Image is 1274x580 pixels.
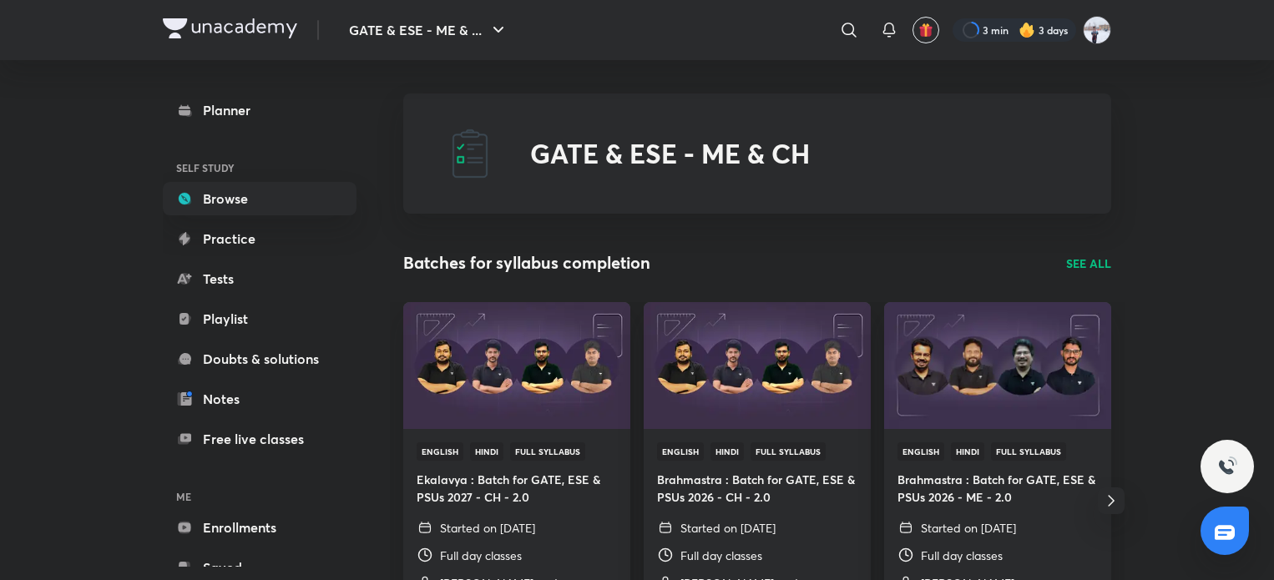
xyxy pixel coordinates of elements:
a: Tests [163,262,356,295]
a: SEE ALL [1066,255,1111,272]
a: Doubts & solutions [163,342,356,376]
img: Company Logo [163,18,297,38]
h4: Brahmastra : Batch for GATE, ESE & PSUs 2026 - ME - 2.0 [897,471,1098,506]
a: Enrollments [163,511,356,544]
img: GATE & ESE - ME & CH [443,127,497,180]
p: Started on [DATE] [680,519,776,537]
img: Thumbnail [401,300,632,430]
span: English [417,442,463,461]
h2: GATE & ESE - ME & CH [530,138,810,169]
span: Full Syllabus [510,442,585,461]
a: Playlist [163,302,356,335]
button: avatar [913,17,939,43]
p: Full day classes [921,547,1003,564]
a: Free live classes [163,422,356,456]
img: streak [1019,22,1035,38]
h2: Batches for syllabus completion [403,250,650,275]
p: Started on [DATE] [440,519,535,537]
img: ttu [1217,456,1237,477]
p: Full day classes [680,547,762,564]
h4: Ekalavya : Batch for GATE, ESE & PSUs 2027 - CH - 2.0 [417,471,617,506]
a: Browse [163,182,356,215]
img: Nikhil [1083,16,1111,44]
span: English [657,442,704,461]
img: Thumbnail [882,300,1113,430]
a: Company Logo [163,18,297,43]
span: Full Syllabus [751,442,826,461]
a: Practice [163,222,356,255]
p: Full day classes [440,547,522,564]
span: Full Syllabus [991,442,1066,461]
a: Planner [163,93,356,127]
a: Notes [163,382,356,416]
h4: Brahmastra : Batch for GATE, ESE & PSUs 2026 - CH - 2.0 [657,471,857,506]
h6: ME [163,482,356,511]
span: Hindi [951,442,984,461]
h6: SELF STUDY [163,154,356,182]
img: Thumbnail [641,300,872,430]
img: avatar [918,23,933,38]
span: English [897,442,944,461]
button: GATE & ESE - ME & ... [339,13,518,47]
span: Hindi [710,442,744,461]
p: Started on [DATE] [921,519,1016,537]
span: Hindi [470,442,503,461]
